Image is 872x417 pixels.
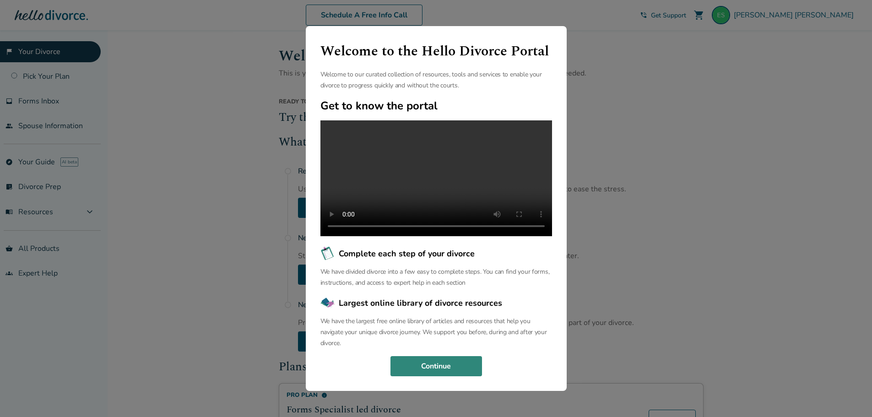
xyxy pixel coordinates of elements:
img: Complete each step of your divorce [320,246,335,261]
span: Largest online library of divorce resources [339,297,502,309]
span: Complete each step of your divorce [339,248,475,260]
p: Welcome to our curated collection of resources, tools and services to enable your divorce to prog... [320,69,552,91]
button: Continue [390,356,482,376]
iframe: Chat Widget [826,373,872,417]
h1: Welcome to the Hello Divorce Portal [320,41,552,62]
p: We have the largest free online library of articles and resources that help you navigate your uni... [320,316,552,349]
p: We have divided divorce into a few easy to complete steps. You can find your forms, instructions,... [320,266,552,288]
img: Largest online library of divorce resources [320,296,335,310]
h2: Get to know the portal [320,98,552,113]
